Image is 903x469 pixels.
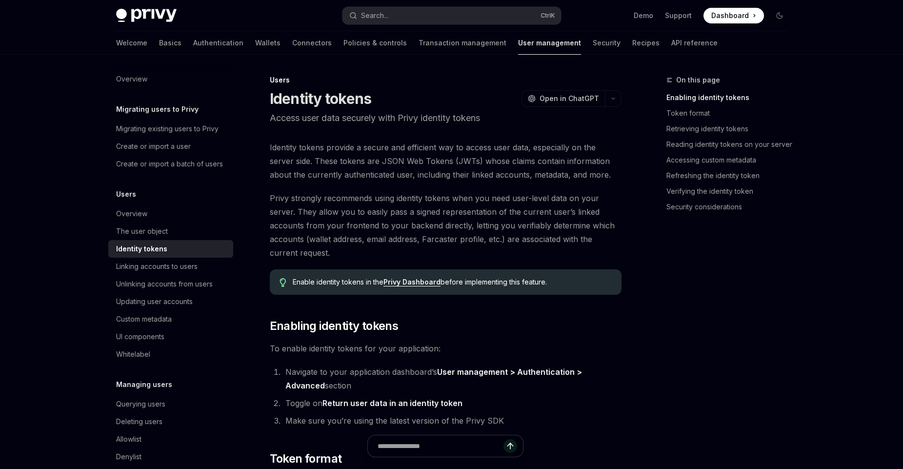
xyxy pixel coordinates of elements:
button: Open search [342,7,561,24]
a: Deleting users [108,413,233,430]
button: Open in ChatGPT [522,90,605,107]
div: Overview [116,73,147,85]
a: Basics [159,31,181,55]
input: Ask a question... [378,435,503,457]
div: The user object [116,225,168,237]
a: Security [593,31,621,55]
a: User management [518,31,581,55]
div: Create or import a batch of users [116,158,223,170]
button: Send message [503,439,517,453]
span: Ctrl K [541,12,555,20]
a: Connectors [292,31,332,55]
a: Linking accounts to users [108,258,233,275]
span: Privy strongly recommends using identity tokens when you need user-level data on your server. The... [270,191,622,260]
div: Overview [116,208,147,220]
strong: Return user data in an identity token [322,398,462,408]
a: Querying users [108,395,233,413]
a: Support [665,11,692,20]
span: Enable identity tokens in the before implementing this feature. [293,277,611,287]
a: Custom metadata [108,310,233,328]
span: Open in ChatGPT [540,94,599,103]
div: Users [270,75,622,85]
a: Security considerations [666,199,795,215]
span: Dashboard [711,11,749,20]
a: Wallets [255,31,281,55]
a: Accessing custom metadata [666,152,795,168]
a: Retrieving identity tokens [666,121,795,137]
button: Toggle dark mode [772,8,787,23]
a: Overview [108,70,233,88]
a: Updating user accounts [108,293,233,310]
li: Make sure you’re using the latest version of the Privy SDK [282,414,622,428]
a: Enabling identity tokens [666,90,795,105]
a: Allowlist [108,430,233,448]
a: Demo [634,11,653,20]
a: The user object [108,223,233,240]
a: Reading identity tokens on your server [666,137,795,152]
div: Linking accounts to users [116,261,198,272]
div: UI components [116,331,164,343]
div: Querying users [116,398,165,410]
a: Overview [108,205,233,223]
a: API reference [671,31,718,55]
a: Token format [666,105,795,121]
a: Policies & controls [343,31,407,55]
div: Denylist [116,451,141,463]
a: Create or import a batch of users [108,155,233,173]
a: Recipes [632,31,660,55]
h5: Managing users [116,379,172,390]
div: Updating user accounts [116,296,193,307]
h1: Identity tokens [270,90,372,107]
div: Deleting users [116,416,162,428]
svg: Tip [280,278,286,287]
a: Welcome [116,31,147,55]
a: Migrating existing users to Privy [108,120,233,138]
a: Unlinking accounts from users [108,275,233,293]
li: Toggle on [282,396,622,410]
a: UI components [108,328,233,346]
span: On this page [676,74,720,86]
a: Transaction management [419,31,506,55]
a: Refreshing the identity token [666,168,795,184]
div: Whitelabel [116,348,150,360]
div: Allowlist [116,433,141,445]
li: Navigate to your application dashboard’s section [282,365,622,392]
span: Enabling identity tokens [270,318,399,334]
p: Access user data securely with Privy identity tokens [270,111,622,125]
a: Verifying the identity token [666,184,795,199]
a: Identity tokens [108,240,233,258]
a: Denylist [108,448,233,466]
a: Authentication [193,31,243,55]
div: Search... [361,10,388,21]
span: To enable identity tokens for your application: [270,342,622,355]
div: Unlinking accounts from users [116,278,213,290]
div: Migrating existing users to Privy [116,123,219,135]
a: Whitelabel [108,346,233,363]
a: Create or import a user [108,138,233,155]
span: Identity tokens provide a secure and efficient way to access user data, especially on the server ... [270,141,622,182]
a: Dashboard [703,8,764,23]
h5: Users [116,188,136,200]
div: Create or import a user [116,141,191,152]
img: dark logo [116,9,177,22]
div: Custom metadata [116,313,172,325]
a: Privy Dashboard [383,278,441,286]
div: Identity tokens [116,243,167,255]
h5: Migrating users to Privy [116,103,199,115]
